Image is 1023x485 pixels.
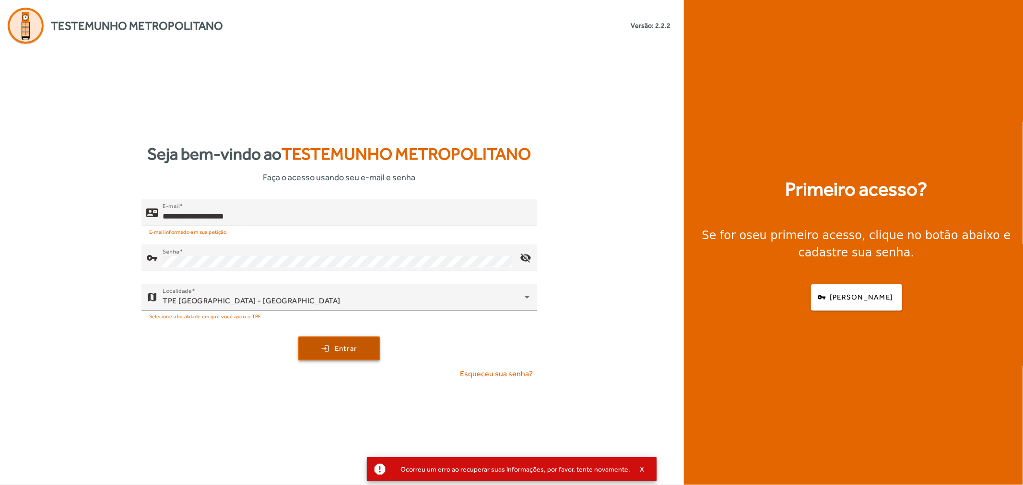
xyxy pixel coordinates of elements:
[51,17,223,35] span: Testemunho Metropolitano
[147,141,531,167] strong: Seja bem-vindo ao
[263,171,415,184] span: Faça o acesso usando seu e-mail e senha
[640,465,645,473] span: X
[282,144,531,163] span: Testemunho Metropolitano
[8,8,44,44] img: Logo Agenda
[163,203,179,209] mat-label: E-mail
[373,462,387,476] mat-icon: report
[514,246,537,269] mat-icon: visibility_off
[695,227,1017,261] div: Se for o , clique no botão abaixo e cadastre sua senha.
[146,291,158,303] mat-icon: map
[149,226,228,237] mat-hint: E-mail informado em sua petição.
[631,465,655,473] button: X
[146,252,158,264] mat-icon: vpn_key
[746,229,862,242] strong: seu primeiro acesso
[393,462,631,476] div: Ocorreu um erro ao recuperar suas informações, por favor, tente novamente.
[163,288,192,294] mat-label: Localidade
[786,175,928,204] strong: Primeiro acesso?
[335,343,357,354] span: Entrar
[146,207,158,218] mat-icon: contact_mail
[149,311,263,321] mat-hint: Selecione a localidade em que você apoia o TPE.
[163,296,341,305] span: TPE [GEOGRAPHIC_DATA] - [GEOGRAPHIC_DATA]
[631,21,670,31] small: Versão: 2.2.2
[811,284,902,311] button: [PERSON_NAME]
[830,292,893,303] span: [PERSON_NAME]
[298,336,380,360] button: Entrar
[163,248,179,255] mat-label: Senha
[460,368,533,380] span: Esqueceu sua senha?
